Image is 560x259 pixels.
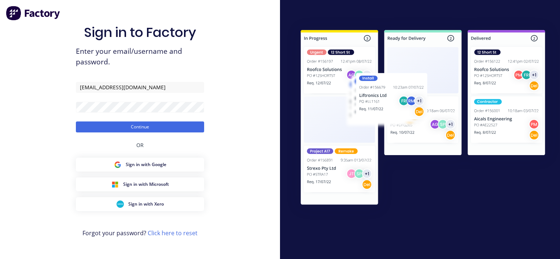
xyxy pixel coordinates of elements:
img: Sign in [286,16,560,221]
span: Sign in with Microsoft [123,181,169,188]
button: Continue [76,121,204,132]
div: OR [136,132,144,158]
h1: Sign in to Factory [84,25,196,40]
input: Email/Username [76,82,204,93]
img: Microsoft Sign in [111,181,119,188]
span: Enter your email/username and password. [76,46,204,67]
span: Sign in with Google [126,161,166,168]
img: Xero Sign in [117,200,124,208]
button: Xero Sign inSign in with Xero [76,197,204,211]
span: Sign in with Xero [128,201,164,207]
img: Factory [6,6,61,20]
img: Google Sign in [114,161,121,168]
a: Click here to reset [148,229,198,237]
button: Microsoft Sign inSign in with Microsoft [76,177,204,191]
button: Google Sign inSign in with Google [76,158,204,172]
span: Forgot your password? [82,229,198,237]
